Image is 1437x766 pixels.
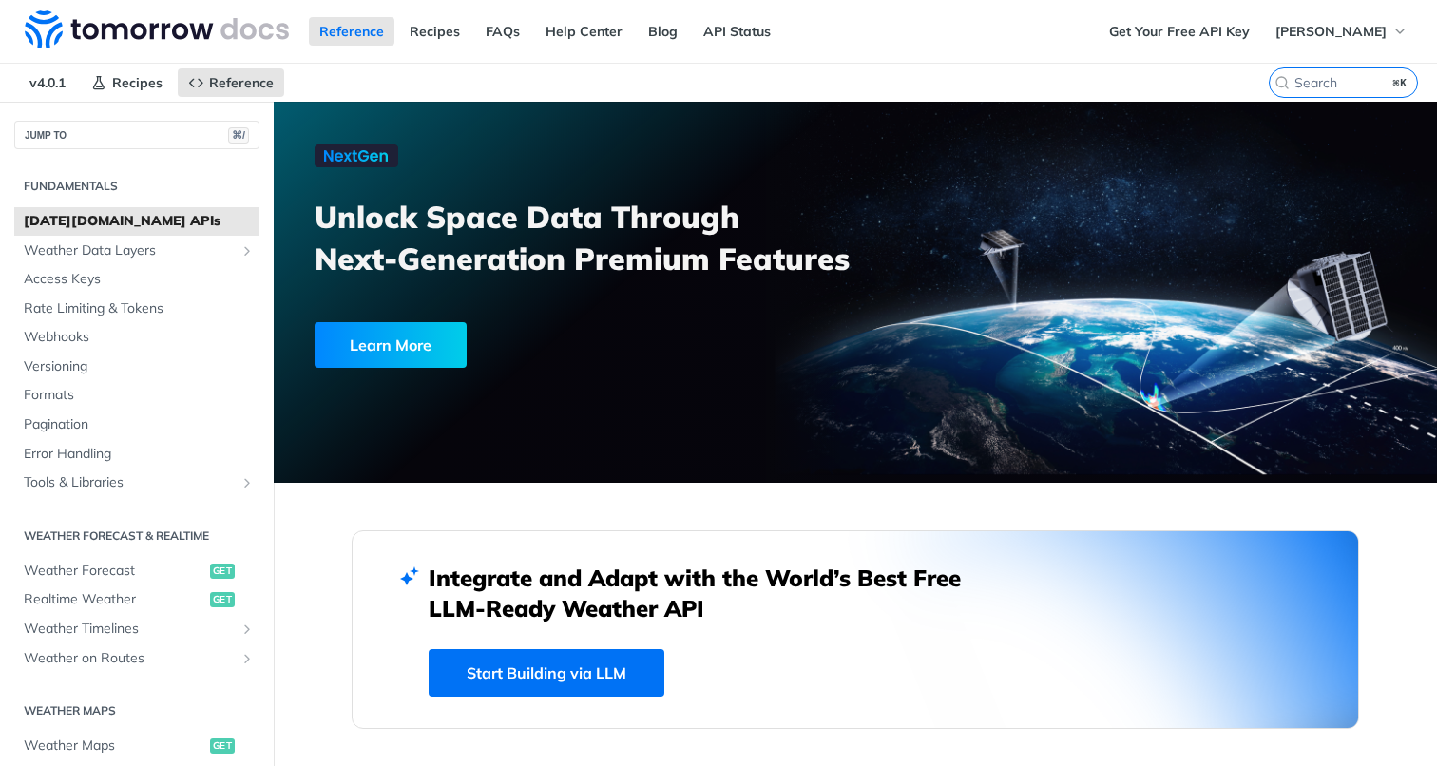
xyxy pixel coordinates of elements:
a: Tools & LibrariesShow subpages for Tools & Libraries [14,469,259,497]
h2: Weather Forecast & realtime [14,527,259,545]
a: Weather Mapsget [14,732,259,760]
h2: Fundamentals [14,178,259,195]
a: Weather Forecastget [14,557,259,585]
span: Tools & Libraries [24,473,235,492]
span: [PERSON_NAME] [1275,23,1387,40]
button: [PERSON_NAME] [1265,17,1418,46]
button: Show subpages for Weather on Routes [239,651,255,666]
span: Weather Forecast [24,562,205,581]
span: ⌘/ [228,127,249,144]
button: JUMP TO⌘/ [14,121,259,149]
span: Pagination [24,415,255,434]
img: Tomorrow.io Weather API Docs [25,10,289,48]
a: Pagination [14,411,259,439]
span: Weather on Routes [24,649,235,668]
a: Help Center [535,17,633,46]
a: Webhooks [14,323,259,352]
h3: Unlock Space Data Through Next-Generation Premium Features [315,196,876,279]
svg: Search [1274,75,1290,90]
a: Weather Data LayersShow subpages for Weather Data Layers [14,237,259,265]
span: Weather Timelines [24,620,235,639]
button: Show subpages for Tools & Libraries [239,475,255,490]
a: Error Handling [14,440,259,469]
a: Learn More [315,322,763,368]
span: [DATE][DOMAIN_NAME] APIs [24,212,255,231]
span: Formats [24,386,255,405]
kbd: ⌘K [1389,73,1412,92]
button: Show subpages for Weather Timelines [239,622,255,637]
span: Realtime Weather [24,590,205,609]
img: NextGen [315,144,398,167]
a: Weather on RoutesShow subpages for Weather on Routes [14,644,259,673]
a: Access Keys [14,265,259,294]
a: [DATE][DOMAIN_NAME] APIs [14,207,259,236]
a: Realtime Weatherget [14,585,259,614]
span: Reference [209,74,274,91]
a: FAQs [475,17,530,46]
span: Weather Data Layers [24,241,235,260]
button: Show subpages for Weather Data Layers [239,243,255,259]
span: Webhooks [24,328,255,347]
span: v4.0.1 [19,68,76,97]
a: Rate Limiting & Tokens [14,295,259,323]
span: Rate Limiting & Tokens [24,299,255,318]
h2: Integrate and Adapt with the World’s Best Free LLM-Ready Weather API [429,563,989,623]
span: Versioning [24,357,255,376]
a: API Status [693,17,781,46]
a: Reference [178,68,284,97]
span: Recipes [112,74,163,91]
a: Recipes [81,68,173,97]
span: get [210,564,235,579]
span: get [210,592,235,607]
a: Weather TimelinesShow subpages for Weather Timelines [14,615,259,643]
a: Get Your Free API Key [1099,17,1260,46]
a: Recipes [399,17,470,46]
span: Weather Maps [24,737,205,756]
span: get [210,738,235,754]
div: Learn More [315,322,467,368]
h2: Weather Maps [14,702,259,719]
a: Versioning [14,353,259,381]
span: Error Handling [24,445,255,464]
a: Start Building via LLM [429,649,664,697]
a: Formats [14,381,259,410]
a: Reference [309,17,394,46]
a: Blog [638,17,688,46]
span: Access Keys [24,270,255,289]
